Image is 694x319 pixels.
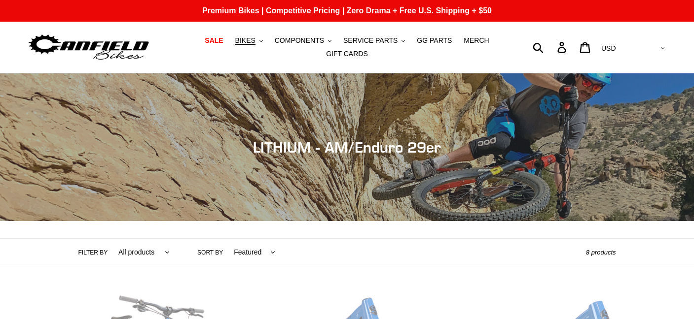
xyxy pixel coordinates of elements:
span: LITHIUM - AM/Enduro 29er [253,138,441,156]
span: GIFT CARDS [326,50,368,58]
span: BIKES [235,36,256,45]
input: Search [538,36,563,58]
img: Canfield Bikes [27,32,150,63]
button: COMPONENTS [270,34,336,47]
a: SALE [200,34,228,47]
span: SERVICE PARTS [343,36,398,45]
a: MERCH [459,34,494,47]
label: Filter by [78,248,108,257]
button: SERVICE PARTS [338,34,410,47]
span: GG PARTS [417,36,452,45]
span: MERCH [464,36,489,45]
label: Sort by [197,248,223,257]
span: SALE [205,36,223,45]
a: GG PARTS [412,34,457,47]
span: 8 products [586,249,616,256]
button: BIKES [230,34,268,47]
a: GIFT CARDS [321,47,373,61]
span: COMPONENTS [275,36,324,45]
